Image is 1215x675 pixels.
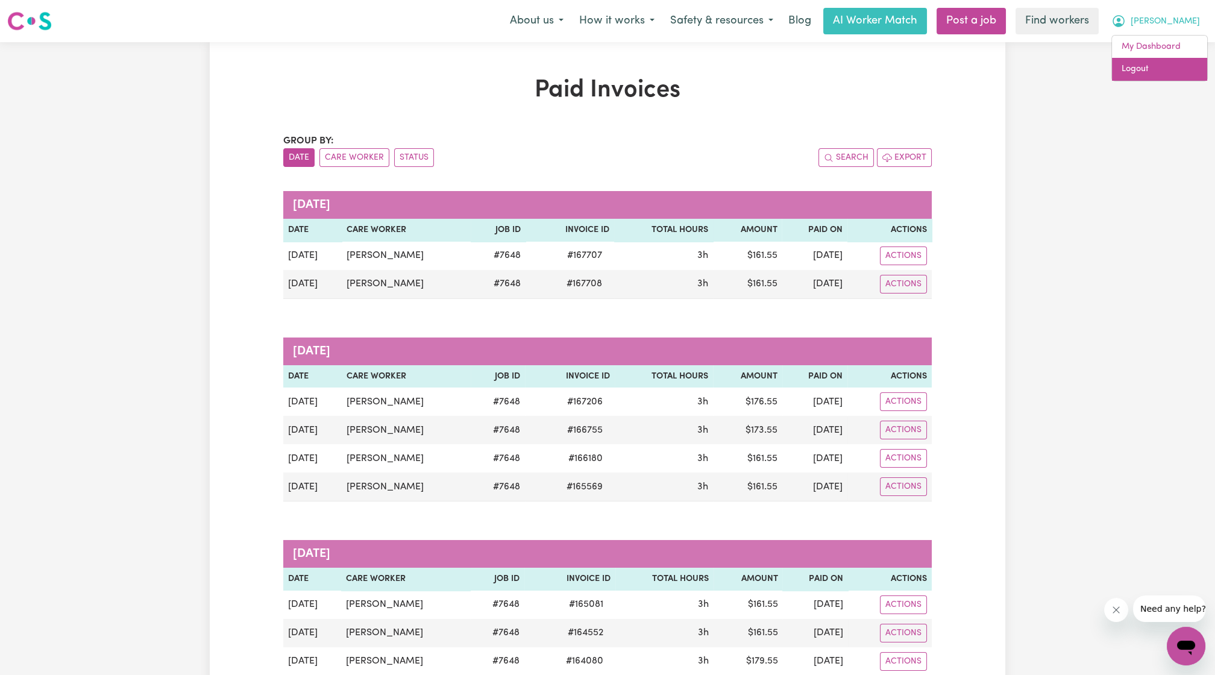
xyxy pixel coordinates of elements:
td: [PERSON_NAME] [342,242,471,270]
span: 3 hours [698,656,709,666]
button: Actions [880,624,927,642]
img: Careseekers logo [7,10,52,32]
a: Post a job [937,8,1006,34]
button: Actions [880,246,927,265]
span: 3 hours [697,251,708,260]
th: Care Worker [341,568,469,591]
th: Total Hours [614,219,713,242]
td: $ 173.55 [713,416,782,444]
a: Careseekers logo [7,7,52,35]
td: [DATE] [283,472,342,501]
a: Blog [781,8,818,34]
button: Actions [880,392,927,411]
span: 3 hours [697,279,708,289]
td: [DATE] [283,444,342,472]
td: [DATE] [782,591,847,619]
span: 3 hours [697,425,708,435]
a: Find workers [1016,8,1099,34]
a: Logout [1112,58,1207,81]
td: [DATE] [283,242,342,270]
span: # 167708 [559,277,609,291]
td: # 7648 [471,416,526,444]
button: sort invoices by care worker [319,148,389,167]
th: Paid On [782,365,847,388]
iframe: Message from company [1133,595,1205,622]
button: Actions [880,595,927,614]
th: Invoice ID [524,568,615,591]
th: Amount [713,365,782,388]
td: [PERSON_NAME] [342,416,471,444]
td: $ 161.55 [713,270,782,299]
th: Care Worker [342,365,471,388]
td: $ 161.55 [714,619,782,647]
td: [DATE] [782,388,847,416]
span: 3 hours [698,600,709,609]
button: About us [502,8,571,34]
iframe: Button to launch messaging window [1167,627,1205,665]
td: # 7648 [470,619,524,647]
td: # 7648 [471,388,526,416]
span: 3 hours [697,482,708,492]
caption: [DATE] [283,191,932,219]
button: Safety & resources [662,8,781,34]
th: Job ID [471,219,526,242]
button: How it works [571,8,662,34]
td: [DATE] [283,388,342,416]
button: Actions [880,421,927,439]
td: [PERSON_NAME] [342,270,471,299]
td: $ 161.55 [713,444,782,472]
th: Invoice ID [526,219,614,242]
button: Actions [880,275,927,294]
span: Group by: [283,136,334,146]
button: Export [877,148,932,167]
td: # 7648 [471,270,526,299]
span: # 166180 [561,451,610,466]
td: $ 161.55 [713,242,782,270]
caption: [DATE] [283,540,932,568]
button: My Account [1104,8,1208,34]
span: 3 hours [697,397,708,407]
td: [PERSON_NAME] [342,444,471,472]
td: [DATE] [782,444,847,472]
div: My Account [1111,35,1208,81]
th: Care Worker [342,219,471,242]
td: [DATE] [283,591,341,619]
th: Total Hours [615,568,714,591]
button: Actions [880,449,927,468]
td: $ 161.55 [714,591,782,619]
td: [DATE] [782,472,847,501]
td: # 7648 [470,591,524,619]
span: 3 hours [697,454,708,463]
span: # 167206 [560,395,610,409]
td: [DATE] [782,242,847,270]
td: # 7648 [471,472,526,501]
a: My Dashboard [1112,36,1207,58]
td: [DATE] [782,619,847,647]
button: sort invoices by date [283,148,315,167]
button: Actions [880,652,927,671]
th: Paid On [782,219,847,242]
th: Date [283,365,342,388]
th: Paid On [782,568,847,591]
th: Date [283,219,342,242]
button: sort invoices by paid status [394,148,434,167]
td: [PERSON_NAME] [341,591,469,619]
th: Invoice ID [525,365,615,388]
span: [PERSON_NAME] [1131,15,1200,28]
a: AI Worker Match [823,8,927,34]
th: Job ID [470,568,524,591]
th: Actions [847,219,932,242]
caption: [DATE] [283,337,932,365]
span: # 167707 [560,248,609,263]
span: # 166755 [560,423,610,438]
th: Date [283,568,341,591]
h1: Paid Invoices [283,76,932,105]
td: $ 161.55 [713,472,782,501]
td: # 7648 [471,242,526,270]
button: Actions [880,477,927,496]
td: [PERSON_NAME] [342,388,471,416]
span: 3 hours [698,628,709,638]
span: # 165081 [562,597,611,612]
th: Total Hours [615,365,713,388]
td: # 7648 [471,444,526,472]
